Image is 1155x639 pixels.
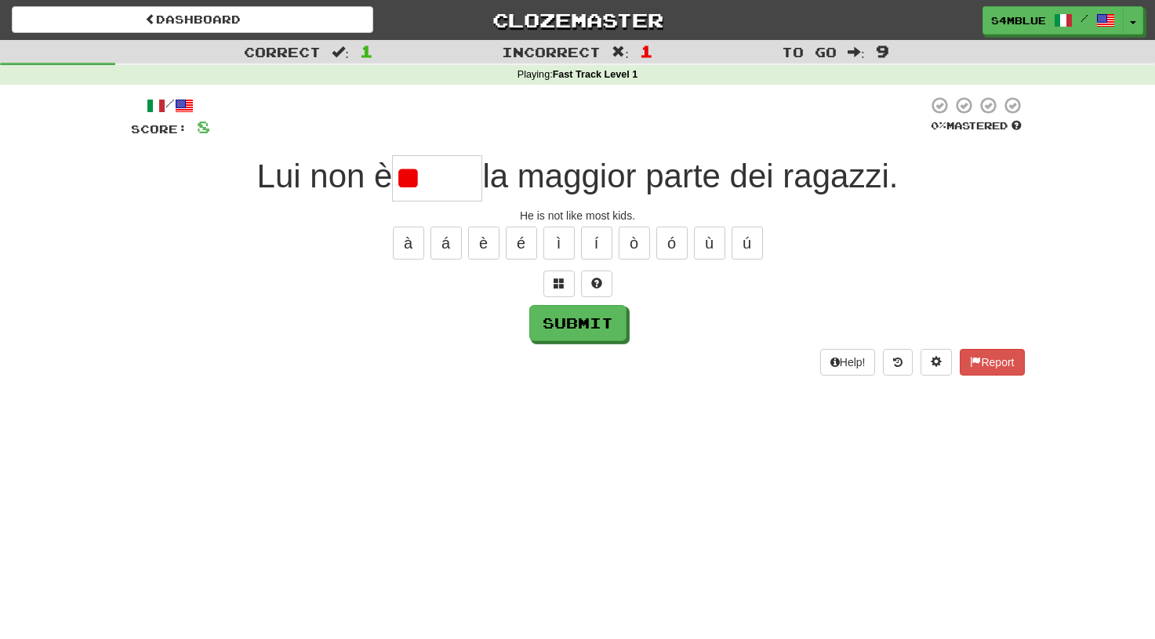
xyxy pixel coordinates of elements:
span: Score: [131,122,187,136]
button: á [430,227,462,260]
a: s4mblue / [982,6,1124,34]
button: ó [656,227,688,260]
span: la maggior parte dei ragazzi. [482,158,898,194]
button: Switch sentence to multiple choice alt+p [543,270,575,297]
button: Round history (alt+y) [883,349,913,376]
button: é [506,227,537,260]
span: : [332,45,349,59]
span: 1 [640,42,653,60]
span: 8 [197,117,210,136]
span: To go [782,44,837,60]
button: ò [619,227,650,260]
button: à [393,227,424,260]
span: / [1081,13,1088,24]
span: : [612,45,629,59]
button: Help! [820,349,876,376]
button: ú [732,227,763,260]
span: Incorrect [502,44,601,60]
span: : [848,45,865,59]
button: Submit [529,305,627,341]
a: Clozemaster [397,6,758,34]
div: Mastered [928,119,1025,133]
span: Lui non è [257,158,393,194]
span: Correct [244,44,321,60]
button: Report [960,349,1024,376]
button: ù [694,227,725,260]
span: 0 % [931,119,946,132]
strong: Fast Track Level 1 [553,69,638,80]
button: í [581,227,612,260]
span: 1 [360,42,373,60]
div: / [131,96,210,115]
div: He is not like most kids. [131,208,1025,223]
button: è [468,227,499,260]
button: ì [543,227,575,260]
span: s4mblue [991,13,1046,27]
button: Single letter hint - you only get 1 per sentence and score half the points! alt+h [581,270,612,297]
span: 9 [876,42,889,60]
a: Dashboard [12,6,373,33]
